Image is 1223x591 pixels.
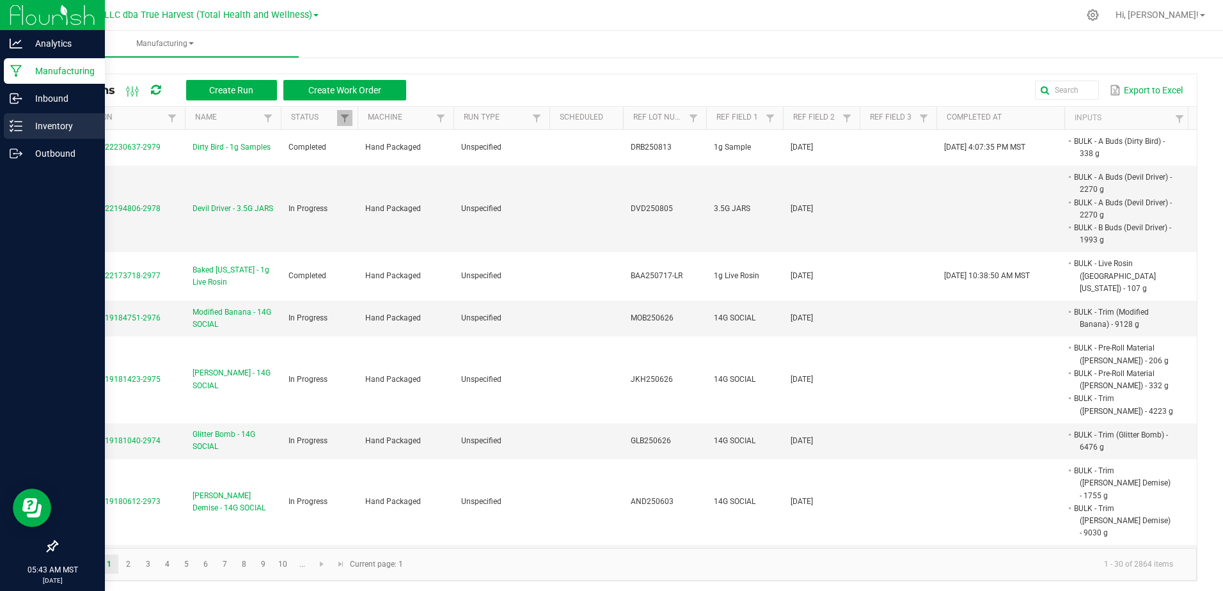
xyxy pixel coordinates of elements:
a: Filter [686,110,701,126]
span: Hand Packaged [365,436,421,445]
a: Run TypeSortable [464,113,528,123]
button: Create Run [186,80,277,100]
span: JKH250626 [631,375,673,384]
span: [DATE] [791,271,813,280]
input: Search [1035,81,1099,100]
span: Unspecified [461,271,501,280]
span: MP-20250919180612-2973 [65,497,161,506]
span: Hand Packaged [365,204,421,213]
a: Ref Field 3Sortable [870,113,915,123]
span: Completed [288,271,326,280]
span: [DATE] [791,497,813,506]
span: In Progress [288,375,327,384]
span: MOB250626 [631,313,674,322]
a: MachineSortable [368,113,432,123]
a: Page 5 [177,555,196,574]
span: 14G SOCIAL [714,497,755,506]
a: Ref Lot NumberSortable [633,113,685,123]
span: MP-20250922230637-2979 [65,143,161,152]
span: MP-20250919181040-2974 [65,436,161,445]
a: Filter [916,110,931,126]
li: BULK - A Buds (Devil Driver) - 2270 g [1072,196,1173,221]
p: Analytics [22,36,99,51]
span: Hand Packaged [365,375,421,384]
a: Filter [337,110,352,126]
inline-svg: Analytics [10,37,22,50]
inline-svg: Outbound [10,147,22,160]
span: [DATE] [791,436,813,445]
span: In Progress [288,436,327,445]
span: MP-20250919184751-2976 [65,313,161,322]
li: BULK - Trim (Glitter Bomb) - 6476 g [1072,429,1173,453]
a: Page 4 [158,555,177,574]
iframe: Resource center [13,489,51,527]
p: Inbound [22,91,99,106]
li: BULK - Trim ([PERSON_NAME] Demise) - 1755 g [1072,464,1173,502]
li: BULK - Trim ([PERSON_NAME] Demise) - 9030 g [1072,502,1173,540]
a: Page 10 [274,555,292,574]
span: Hi, [PERSON_NAME]! [1116,10,1199,20]
li: BULK - A Buds (Dirty Bird) - 338 g [1072,135,1173,160]
a: Page 1 [100,555,118,574]
span: Baked [US_STATE] - 1g Live Rosin [193,264,273,288]
span: Go to the last page [336,559,346,569]
li: BULK - Trim (Modified Banana) - 9128 g [1072,306,1173,331]
span: Dirty Bird - 1g Samples [193,141,271,154]
div: All Runs [67,79,416,101]
span: [DATE] 4:07:35 PM MST [944,143,1025,152]
span: AND250603 [631,497,674,506]
a: Page 3 [139,555,157,574]
li: BULK - Pre-Roll Material ([PERSON_NAME]) - 206 g [1072,342,1173,366]
span: 3.5G JARS [714,204,750,213]
span: Unspecified [461,375,501,384]
span: 14G SOCIAL [714,375,755,384]
p: Outbound [22,146,99,161]
span: In Progress [288,313,327,322]
span: Unspecified [461,497,501,506]
span: MP-20250922173718-2977 [65,271,161,280]
span: [PERSON_NAME] Demise - 14G SOCIAL [193,490,273,514]
span: Create Run [209,85,253,95]
a: StatusSortable [291,113,336,123]
div: Manage settings [1085,9,1101,21]
span: [DATE] [791,375,813,384]
span: Hand Packaged [365,143,421,152]
p: [DATE] [6,576,99,585]
button: Create Work Order [283,80,406,100]
li: BULK - A Buds (Devil Driver) - 2270 g [1072,171,1173,196]
span: In Progress [288,497,327,506]
a: Filter [839,110,855,126]
a: Filter [529,110,544,126]
span: BAA250717-LR [631,271,683,280]
a: Filter [1172,111,1187,127]
p: 05:43 AM MST [6,564,99,576]
a: ScheduledSortable [560,113,618,123]
a: Page 11 [293,555,312,574]
p: Inventory [22,118,99,134]
span: Unspecified [461,143,501,152]
a: Manufacturing [31,31,299,58]
span: Devil Driver - 3.5G JARS [193,203,273,215]
p: Manufacturing [22,63,99,79]
inline-svg: Inbound [10,92,22,105]
a: Go to the last page [331,555,350,574]
span: Unspecified [461,313,501,322]
a: ExtractionSortable [67,113,164,123]
span: [DATE] 10:38:50 AM MST [944,271,1030,280]
span: Hand Packaged [365,497,421,506]
span: Go to the next page [317,559,327,569]
span: [DATE] [791,143,813,152]
span: [DATE] [791,204,813,213]
span: Unspecified [461,436,501,445]
a: Filter [762,110,778,126]
span: In Progress [288,204,327,213]
th: Inputs [1064,107,1192,130]
span: Create Work Order [308,85,381,95]
span: MP-20250922194806-2978 [65,204,161,213]
span: MP-20250919181423-2975 [65,375,161,384]
span: DRB250813 [631,143,672,152]
a: Page 2 [119,555,138,574]
li: BULK - Live Rosin ([GEOGRAPHIC_DATA] [US_STATE]) - 107 g [1072,257,1173,295]
span: 14G SOCIAL [714,436,755,445]
a: Filter [164,110,180,126]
